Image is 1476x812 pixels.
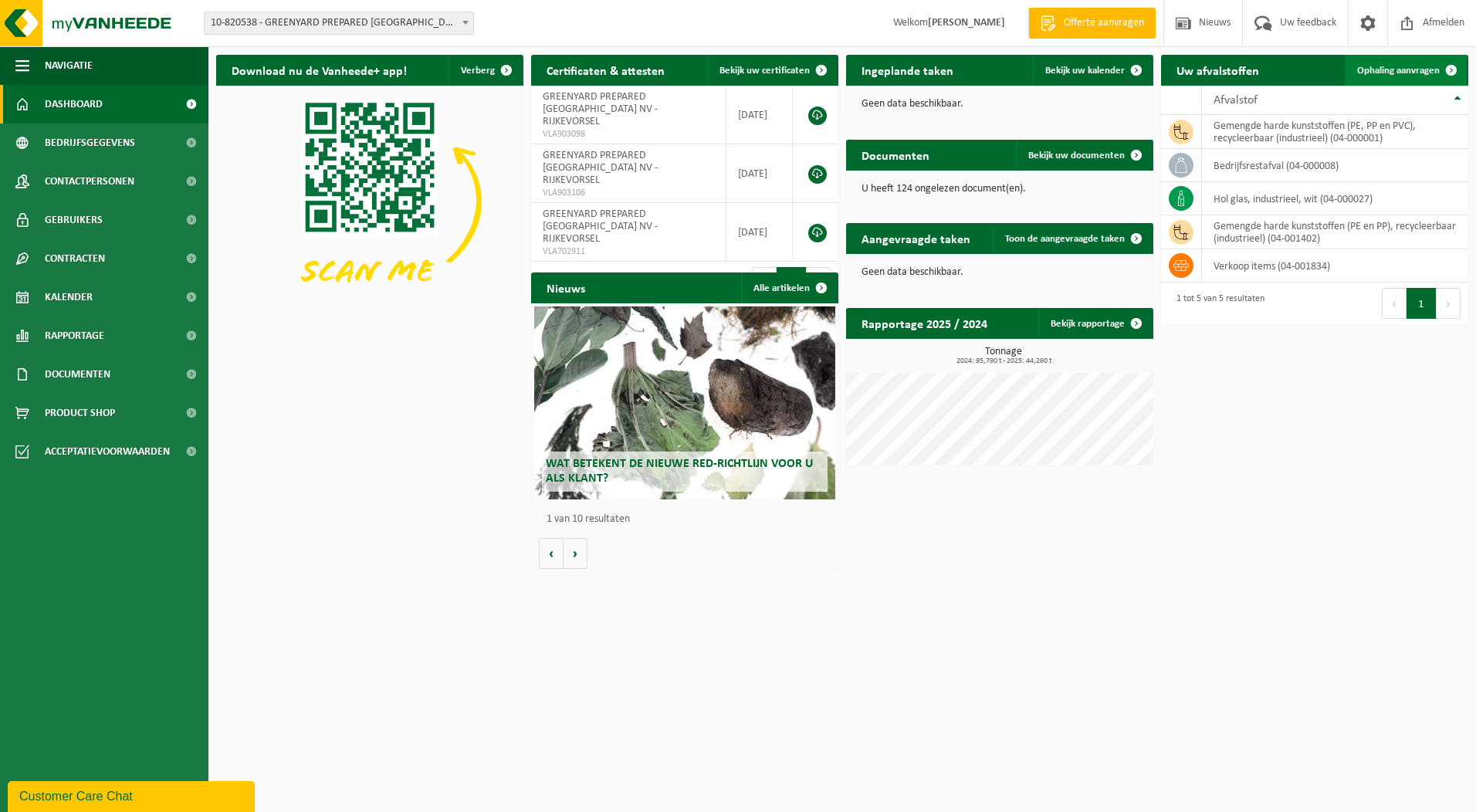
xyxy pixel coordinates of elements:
td: hol glas, industrieel, wit (04-000027) [1202,182,1468,215]
h2: Download nu de Vanheede+ app! [216,55,422,85]
img: Download de VHEPlus App [216,86,523,316]
span: Dashboard [45,85,103,123]
span: GREENYARD PREPARED [GEOGRAPHIC_DATA] NV - RIJKEVORSEL [543,150,658,186]
span: Wat betekent de nieuwe RED-richtlijn voor u als klant? [546,458,813,485]
span: VLA702911 [543,245,714,258]
td: verkoop items (04-001834) [1202,249,1468,283]
span: Offerte aanvragen [1060,15,1148,31]
a: Wat betekent de nieuwe RED-richtlijn voor u als klant? [534,306,835,499]
span: Ophaling aanvragen [1357,66,1440,76]
span: VLA903098 [543,128,714,140]
td: bedrijfsrestafval (04-000008) [1202,149,1468,182]
strong: [PERSON_NAME] [928,17,1005,29]
a: Offerte aanvragen [1028,8,1156,39]
a: Bekijk uw documenten [1016,140,1152,171]
iframe: chat widget [8,778,258,812]
span: Product Shop [45,394,115,432]
span: 10-820538 - GREENYARD PREPARED BELGIUM NV - RIJKEVORSEL [204,12,474,35]
td: gemengde harde kunststoffen (PE, PP en PVC), recycleerbaar (industrieel) (04-000001) [1202,115,1468,149]
span: Bekijk uw kalender [1045,66,1125,76]
span: VLA903106 [543,187,714,199]
span: Verberg [461,66,495,76]
span: Documenten [45,355,110,394]
span: Contracten [45,239,105,278]
h2: Uw afvalstoffen [1161,55,1275,85]
h2: Documenten [846,140,945,170]
p: U heeft 124 ongelezen document(en). [862,184,1138,195]
td: [DATE] [726,144,793,203]
button: Vorige [539,538,564,569]
button: Verberg [449,55,522,86]
p: Geen data beschikbaar. [862,99,1138,110]
h3: Tonnage [854,347,1153,365]
span: Rapportage [45,316,104,355]
span: 2024: 95,790 t - 2025: 44,260 t [854,357,1153,365]
a: Ophaling aanvragen [1345,55,1467,86]
a: Bekijk rapportage [1038,308,1152,339]
span: Acceptatievoorwaarden [45,432,170,471]
h2: Ingeplande taken [846,55,969,85]
a: Alle artikelen [741,272,837,303]
button: Volgende [564,538,587,569]
span: Gebruikers [45,201,103,239]
td: [DATE] [726,203,793,262]
button: 1 [1407,288,1437,319]
span: GREENYARD PREPARED [GEOGRAPHIC_DATA] NV - RIJKEVORSEL [543,208,658,245]
span: Toon de aangevraagde taken [1005,234,1125,244]
td: gemengde harde kunststoffen (PE en PP), recycleerbaar (industrieel) (04-001402) [1202,215,1468,249]
a: Bekijk uw certificaten [707,55,837,86]
span: Bedrijfsgegevens [45,123,135,162]
span: GREENYARD PREPARED [GEOGRAPHIC_DATA] NV - RIJKEVORSEL [543,91,658,127]
span: Afvalstof [1214,94,1258,107]
button: Previous [1382,288,1407,319]
span: Kalender [45,278,93,316]
h2: Nieuws [531,272,601,303]
span: 10-820538 - GREENYARD PREPARED BELGIUM NV - RIJKEVORSEL [205,12,473,34]
span: Contactpersonen [45,162,134,201]
h2: Rapportage 2025 / 2024 [846,308,1003,338]
p: 1 van 10 resultaten [547,514,831,525]
h2: Certificaten & attesten [531,55,680,85]
div: 1 tot 5 van 5 resultaten [1169,286,1264,320]
span: Bekijk uw documenten [1028,151,1125,161]
a: Toon de aangevraagde taken [993,223,1152,254]
span: Navigatie [45,46,93,85]
td: [DATE] [726,86,793,144]
span: Bekijk uw certificaten [719,66,810,76]
button: Next [1437,288,1461,319]
a: Bekijk uw kalender [1033,55,1152,86]
p: Geen data beschikbaar. [862,267,1138,278]
h2: Aangevraagde taken [846,223,986,253]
